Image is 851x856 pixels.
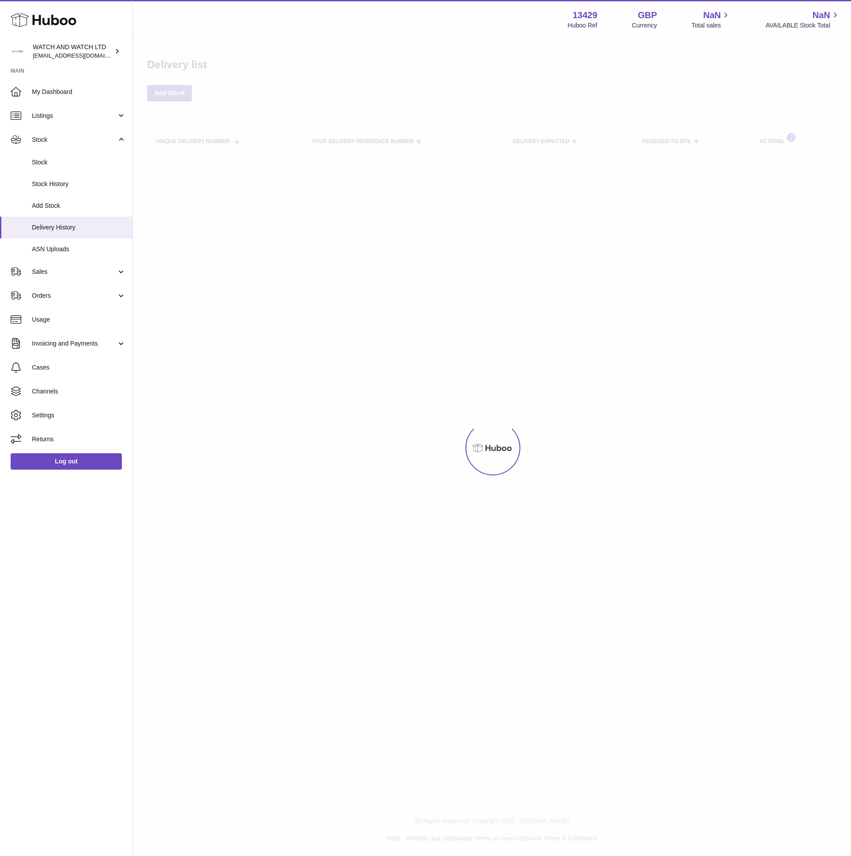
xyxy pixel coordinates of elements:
span: ASN Uploads [32,245,126,253]
span: Invoicing and Payments [32,339,117,348]
span: Orders [32,292,117,300]
span: Stock [32,158,126,167]
div: Huboo Ref [568,21,597,30]
span: AVAILABLE Stock Total [765,21,840,30]
span: Returns [32,435,126,444]
div: WATCH AND WATCH LTD [33,43,113,60]
span: NaN [703,9,721,21]
span: Listings [32,112,117,120]
a: NaN AVAILABLE Stock Total [765,9,840,30]
span: Total sales [691,21,731,30]
span: My Dashboard [32,88,126,96]
span: Delivery History [32,223,126,232]
div: Currency [632,21,657,30]
strong: 13429 [573,9,597,21]
a: Log out [11,453,122,469]
span: [EMAIL_ADDRESS][DOMAIN_NAME] [33,52,130,59]
span: Stock History [32,180,126,188]
span: Stock [32,136,117,144]
span: Add Stock [32,202,126,210]
span: Usage [32,315,126,324]
img: baris@watchandwatch.co.uk [11,45,24,58]
span: NaN [812,9,830,21]
strong: GBP [638,9,657,21]
a: NaN Total sales [691,9,731,30]
span: Sales [32,268,117,276]
span: Channels [32,387,126,396]
span: Settings [32,411,126,420]
span: Cases [32,363,126,372]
